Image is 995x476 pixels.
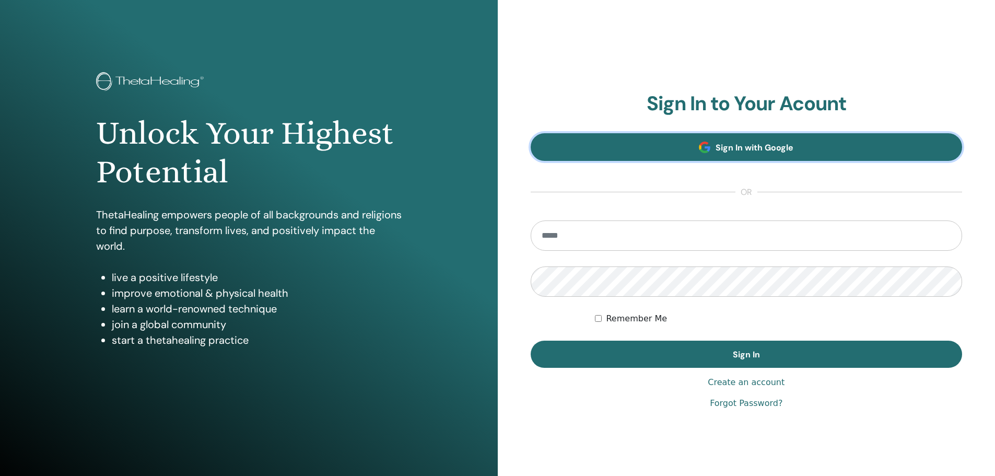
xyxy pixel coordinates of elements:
[112,270,402,285] li: live a positive lifestyle
[96,207,402,254] p: ThetaHealing empowers people of all backgrounds and religions to find purpose, transform lives, a...
[716,142,793,153] span: Sign In with Google
[595,312,962,325] div: Keep me authenticated indefinitely or until I manually logout
[96,114,402,192] h1: Unlock Your Highest Potential
[531,341,963,368] button: Sign In
[112,301,402,317] li: learn a world-renowned technique
[112,332,402,348] li: start a thetahealing practice
[710,397,782,410] a: Forgot Password?
[112,285,402,301] li: improve emotional & physical health
[531,92,963,116] h2: Sign In to Your Acount
[112,317,402,332] li: join a global community
[735,186,757,199] span: or
[708,376,785,389] a: Create an account
[606,312,667,325] label: Remember Me
[531,133,963,161] a: Sign In with Google
[733,349,760,360] span: Sign In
